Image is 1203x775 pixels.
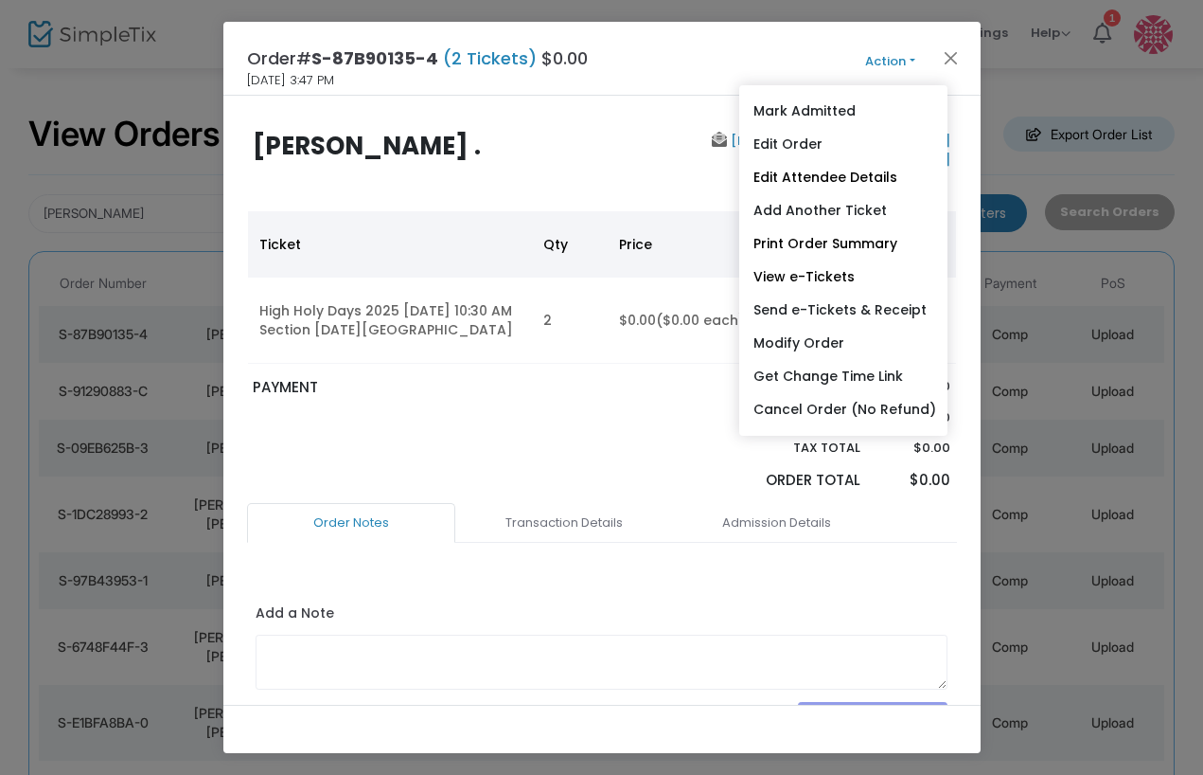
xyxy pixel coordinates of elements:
p: Order Total [700,470,861,492]
button: Close [938,45,963,70]
th: Ticket [248,211,532,278]
p: $0.00 [879,470,950,492]
th: Price [608,211,787,278]
a: Print Order Summary [739,227,947,261]
a: [PERSON_NAME][EMAIL_ADDRESS][DOMAIN_NAME] [727,132,950,169]
p: Tax Total [700,439,861,458]
a: Get Change Time Link [739,360,947,393]
span: S-87B90135-4 [311,46,438,70]
td: High Holy Days 2025 [DATE] 10:30 AM Section [DATE][GEOGRAPHIC_DATA] [248,278,532,364]
a: Add Another Ticket [739,194,947,227]
p: PAYMENT [253,377,593,399]
a: Edit Attendee Details [739,161,947,194]
a: Send e-Tickets & Receipt [739,294,947,327]
a: Edit Order [739,128,947,161]
td: 2 [532,278,608,364]
h4: Order# $0.00 [247,45,588,71]
p: Sub total [700,377,861,396]
span: (2 Tickets) [438,46,541,70]
span: [DATE] 3:47 PM [247,71,334,90]
div: Data table [248,211,956,364]
button: Action [834,51,947,72]
th: Qty [532,211,608,278]
a: Transaction Details [460,503,668,543]
a: Order Notes [247,503,455,543]
a: Admission Details [673,503,881,543]
p: $0.00 [879,439,950,458]
b: [PERSON_NAME] . [253,129,481,163]
a: View e-Tickets [739,261,947,294]
a: Modify Order [739,327,947,360]
a: Mark Admitted [739,95,947,128]
a: Cancel Order (No Refund) [739,393,947,426]
span: ($0.00 each) [656,311,745,330]
td: $0.00 [608,278,787,364]
label: Add a Note [256,604,334,628]
p: Service Fee Total [700,408,861,427]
